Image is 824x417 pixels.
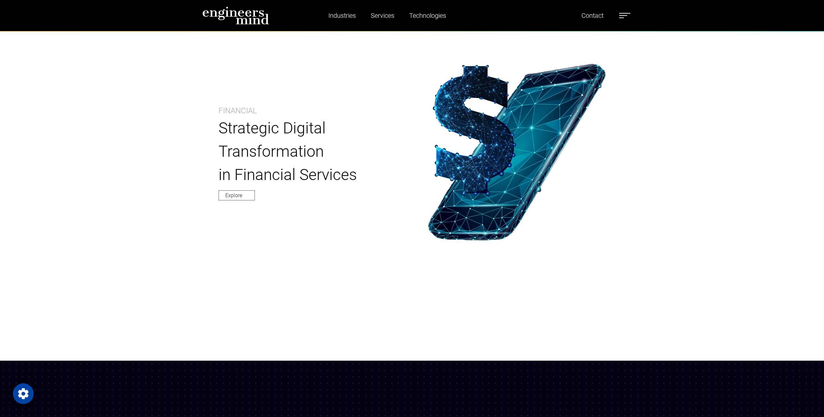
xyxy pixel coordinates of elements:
[219,105,257,117] p: Financial
[368,8,397,23] a: Services
[428,64,606,241] img: img
[219,190,255,200] a: Explore
[407,8,449,23] a: Technologies
[579,8,606,23] a: Contact
[326,8,358,23] a: Industries
[219,117,396,163] p: Strategic Digital Transformation
[202,6,269,25] img: logo
[219,163,396,186] p: in Financial Services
